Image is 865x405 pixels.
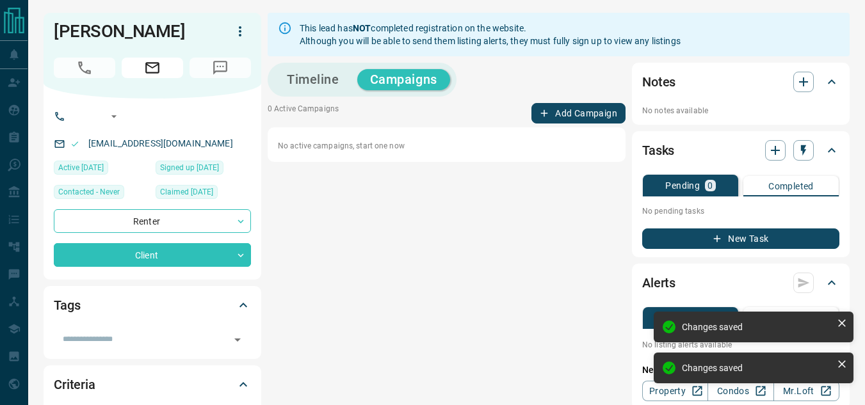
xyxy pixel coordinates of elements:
[642,105,839,116] p: No notes available
[642,228,839,249] button: New Task
[274,69,352,90] button: Timeline
[768,182,814,191] p: Completed
[54,209,251,233] div: Renter
[642,267,839,298] div: Alerts
[88,138,233,148] a: [EMAIL_ADDRESS][DOMAIN_NAME]
[54,58,115,78] span: No Number
[642,202,839,221] p: No pending tasks
[642,381,708,401] a: Property
[642,140,674,161] h2: Tasks
[278,140,615,152] p: No active campaigns, start one now
[642,72,675,92] h2: Notes
[642,273,675,293] h2: Alerts
[54,374,95,395] h2: Criteria
[160,161,219,174] span: Signed up [DATE]
[58,161,104,174] span: Active [DATE]
[190,58,251,78] span: No Number
[642,363,839,377] p: New Alert:
[682,322,832,332] div: Changes saved
[70,139,79,148] svg: Email Valid
[229,331,247,349] button: Open
[300,17,681,52] div: This lead has completed registration on the website. Although you will be able to send them listi...
[54,161,149,179] div: Thu Aug 14 2025
[156,185,251,203] div: Thu Aug 14 2025
[707,181,713,190] p: 0
[54,295,80,315] h2: Tags
[531,103,626,123] button: Add Campaign
[642,339,839,351] p: No listing alerts available
[682,363,832,373] div: Changes saved
[268,103,339,123] p: 0 Active Campaigns
[665,181,700,190] p: Pending
[642,67,839,97] div: Notes
[353,23,371,33] strong: NOT
[54,21,210,42] h1: [PERSON_NAME]
[58,186,120,198] span: Contacted - Never
[122,58,183,78] span: Email
[54,369,251,400] div: Criteria
[156,161,251,179] div: Thu Aug 14 2025
[642,135,839,166] div: Tasks
[357,69,450,90] button: Campaigns
[54,243,251,267] div: Client
[106,109,122,124] button: Open
[54,290,251,321] div: Tags
[160,186,213,198] span: Claimed [DATE]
